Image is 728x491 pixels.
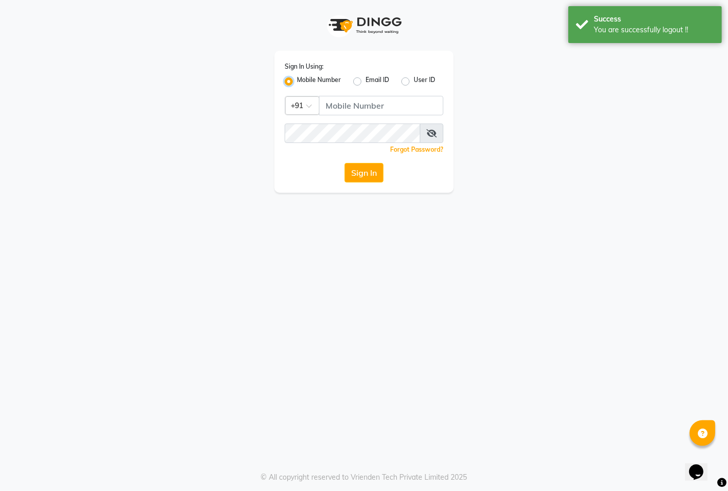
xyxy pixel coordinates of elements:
[297,75,341,88] label: Mobile Number
[285,62,324,71] label: Sign In Using:
[345,163,383,182] button: Sign In
[390,146,443,153] a: Forgot Password?
[594,25,714,35] div: You are successfully logout !!
[366,75,389,88] label: Email ID
[594,14,714,25] div: Success
[319,96,443,115] input: Username
[323,10,405,40] img: logo1.svg
[685,450,718,481] iframe: chat widget
[285,124,420,143] input: Username
[414,75,435,88] label: User ID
